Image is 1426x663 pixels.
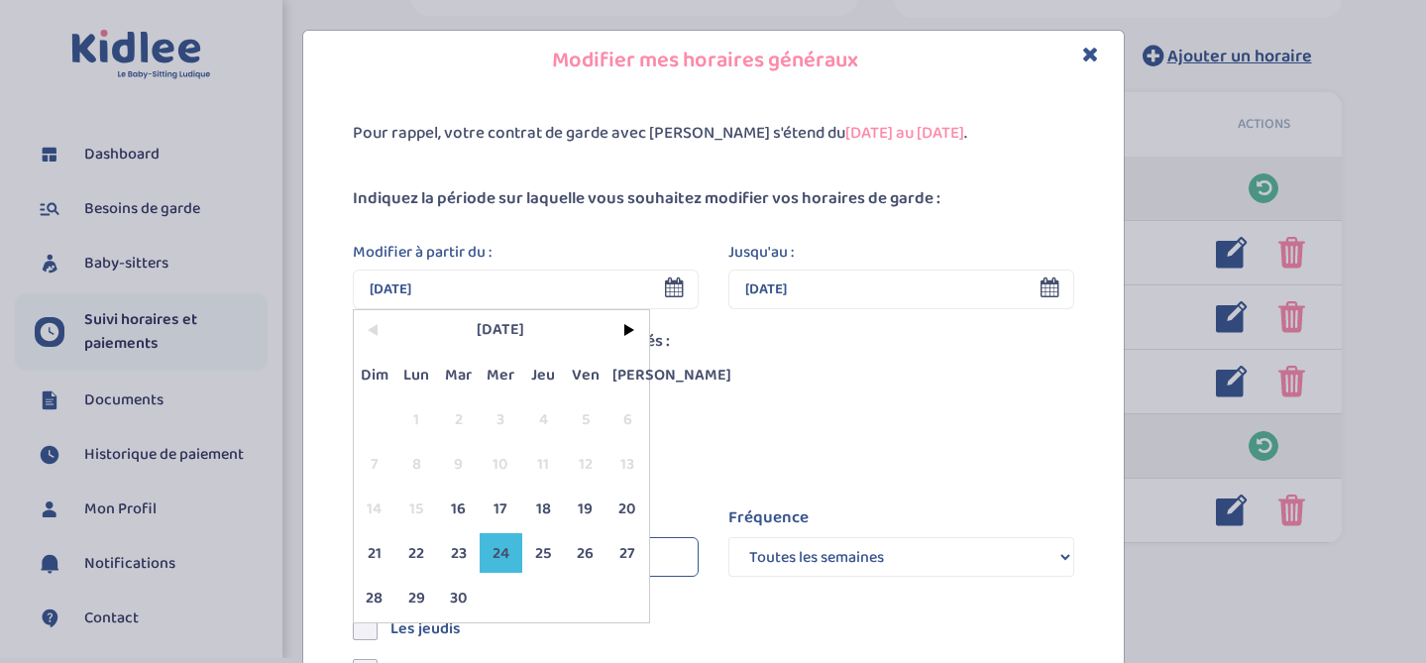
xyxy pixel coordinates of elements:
[438,444,481,484] span: 9
[354,355,396,394] span: Dim
[438,355,481,394] span: Mar
[480,444,522,484] span: 10
[564,444,606,484] span: 12
[606,399,649,439] span: 6
[480,489,522,528] span: 17
[522,444,565,484] span: 11
[390,616,461,641] span: Les jeudis
[480,399,522,439] span: 3
[395,310,606,350] span: [DATE]
[845,120,964,147] span: [DATE] au [DATE]
[438,533,481,573] span: 23
[1082,44,1099,66] button: Close
[395,355,438,394] span: Lun
[522,489,565,528] span: 18
[395,578,438,617] span: 29
[728,505,809,531] label: Fréquence
[354,310,396,350] span: <
[438,399,481,439] span: 2
[395,533,438,573] span: 22
[353,329,1074,355] p: Indiquer les nouveaux horaires souhaités :
[606,489,649,528] span: 20
[606,310,649,350] span: >
[564,489,606,528] span: 19
[353,241,492,265] span: Modifier à partir du :
[438,578,481,617] span: 30
[522,399,565,439] span: 4
[395,444,438,484] span: 8
[480,355,522,394] span: Mer
[353,121,1074,147] p: Pour rappel, votre contrat de garde avec [PERSON_NAME] s'étend du .
[728,241,794,265] span: Jusqu'au :
[564,533,606,573] span: 26
[522,533,565,573] span: 25
[606,444,649,484] span: 13
[318,46,1109,76] h4: Modifier mes horaires généraux
[606,533,649,573] span: 27
[606,355,649,394] span: [PERSON_NAME]
[353,186,1074,212] p: Indiquez la période sur laquelle vous souhaitez modifier vos horaires de garde :
[438,489,481,528] span: 16
[354,444,396,484] span: 7
[522,355,565,394] span: Jeu
[395,489,438,528] span: 15
[564,355,606,394] span: Ven
[395,399,438,439] span: 1
[354,489,396,528] span: 14
[354,533,396,573] span: 21
[354,578,396,617] span: 28
[564,399,606,439] span: 5
[480,533,522,573] span: 24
